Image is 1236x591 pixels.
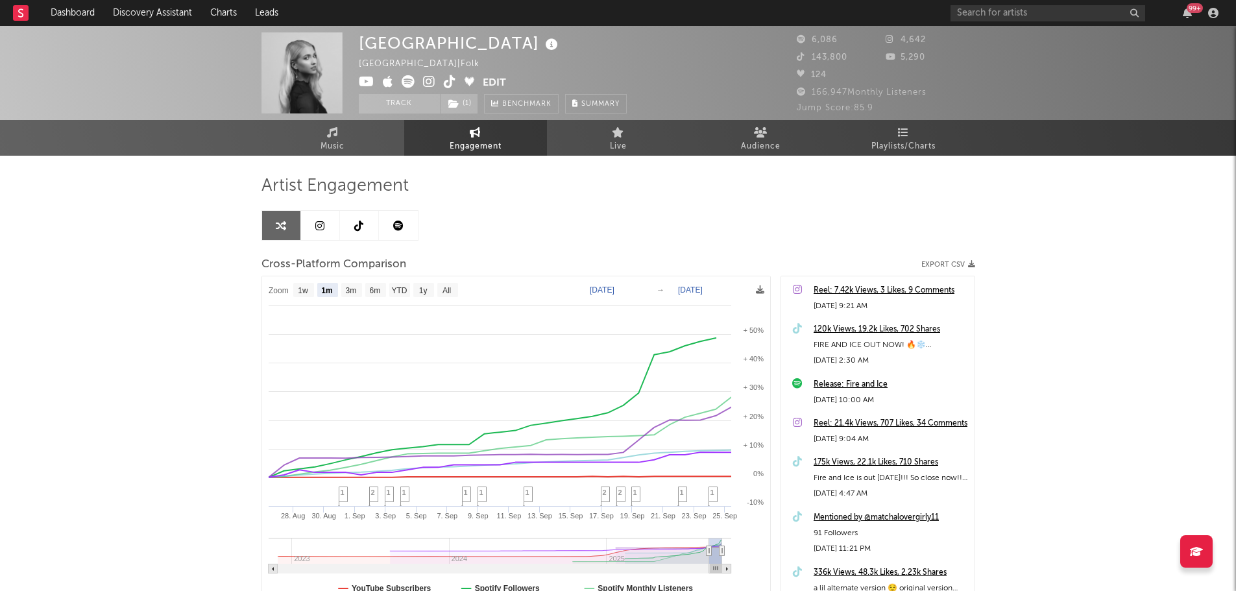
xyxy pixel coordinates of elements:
a: Playlists/Charts [832,120,975,156]
span: Artist Engagement [261,178,409,194]
text: 28. Aug [280,512,304,520]
text: + 50% [743,326,764,334]
text: 3m [345,286,356,295]
text: 7. Sep [437,512,457,520]
div: [DATE] 10:00 AM [814,392,968,408]
span: Benchmark [502,97,551,112]
span: Playlists/Charts [871,139,936,154]
text: 5. Sep [406,512,426,520]
span: 124 [797,71,827,79]
text: 1. Sep [344,512,365,520]
span: 1 [633,488,637,496]
text: 19. Sep [620,512,644,520]
span: 1 [526,488,529,496]
text: 21. Sep [651,512,675,520]
input: Search for artists [951,5,1145,21]
button: Track [359,94,440,114]
a: Reel: 21.4k Views, 707 Likes, 34 Comments [814,416,968,431]
div: [DATE] 9:21 AM [814,298,968,314]
text: 23. Sep [681,512,706,520]
text: 11. Sep [496,512,521,520]
text: YTD [391,286,407,295]
span: 5,290 [886,53,925,62]
span: 143,800 [797,53,847,62]
button: 99+ [1183,8,1192,18]
span: 1 [680,488,684,496]
span: 4,642 [886,36,926,44]
a: 175k Views, 22.1k Likes, 710 Shares [814,455,968,470]
span: Summary [581,101,620,108]
a: Mentioned by @matchalovergirly11 [814,510,968,525]
a: Engagement [404,120,547,156]
text: 17. Sep [589,512,614,520]
div: [DATE] 2:30 AM [814,353,968,368]
span: Live [610,139,627,154]
span: 1 [464,488,468,496]
span: 1 [479,488,483,496]
text: 0% [753,470,764,477]
a: Live [547,120,690,156]
div: [GEOGRAPHIC_DATA] | Folk [359,56,494,72]
span: 6,086 [797,36,838,44]
a: Benchmark [484,94,559,114]
div: FIRE AND ICE OUT NOW! 🔥❄️ #fireandice #[GEOGRAPHIC_DATA] #oppositesattract #originalsong #fyp [814,337,968,353]
span: 2 [603,488,607,496]
text: 15. Sep [558,512,583,520]
span: 1 [402,488,406,496]
span: Music [321,139,345,154]
text: 30. Aug [311,512,335,520]
span: 2 [618,488,622,496]
span: 1 [710,488,714,496]
span: Audience [741,139,781,154]
div: [DATE] 9:04 AM [814,431,968,447]
text: 13. Sep [527,512,551,520]
text: 1m [321,286,332,295]
text: [DATE] [678,285,703,295]
a: 120k Views, 19.2k Likes, 702 Shares [814,322,968,337]
text: 9. Sep [467,512,488,520]
text: [DATE] [590,285,614,295]
span: ( 1 ) [440,94,478,114]
div: Fire and Ice is out [DATE]!!! So close now!! 🔥❄️ #fireandice #alexandria #originalsong #opposites... [814,470,968,486]
span: 2 [371,488,375,496]
a: 336k Views, 48.3k Likes, 2.23k Shares [814,565,968,581]
span: 1 [341,488,345,496]
text: All [442,286,450,295]
button: (1) [441,94,478,114]
text: + 40% [743,355,764,363]
text: → [657,285,664,295]
a: Reel: 7.42k Views, 3 Likes, 9 Comments [814,283,968,298]
button: Export CSV [921,261,975,269]
a: Music [261,120,404,156]
span: 166,947 Monthly Listeners [797,88,927,97]
a: Release: Fire and Ice [814,377,968,392]
text: -10% [747,498,764,506]
text: + 30% [743,383,764,391]
text: 25. Sep [712,512,737,520]
text: 3. Sep [375,512,396,520]
text: 1y [418,286,427,295]
span: Engagement [450,139,502,154]
button: Edit [483,75,506,91]
div: 99 + [1187,3,1203,13]
span: 1 [387,488,391,496]
span: Jump Score: 85.9 [797,104,873,112]
text: + 10% [743,441,764,449]
div: 91 Followers [814,525,968,541]
span: Cross-Platform Comparison [261,257,406,272]
text: + 20% [743,413,764,420]
button: Summary [565,94,627,114]
div: [DATE] 4:47 AM [814,486,968,501]
a: Audience [690,120,832,156]
text: Zoom [269,286,289,295]
text: 1w [298,286,308,295]
div: [GEOGRAPHIC_DATA] [359,32,561,54]
text: 6m [369,286,380,295]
